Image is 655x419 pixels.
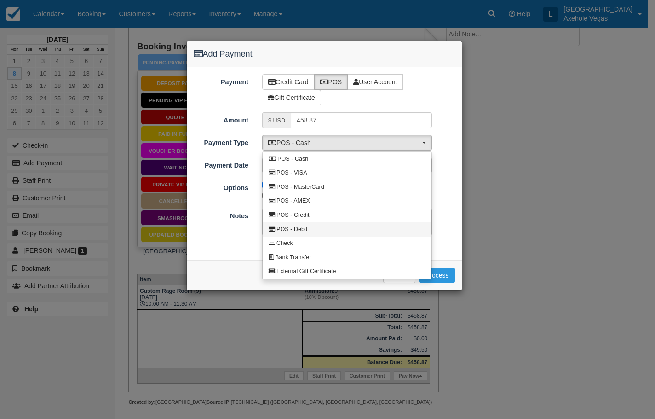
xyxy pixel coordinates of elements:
[276,226,307,234] span: POS - Debit
[276,268,336,276] span: External Gift Certificate
[262,90,321,105] label: Gift Certificate
[194,48,455,60] h4: Add Payment
[187,208,256,221] label: Notes
[276,183,324,192] span: POS - MasterCard
[187,180,256,193] label: Options
[275,254,311,262] span: Bank Transfer
[262,74,315,90] label: Credit Card
[314,74,348,90] label: POS
[291,112,432,128] input: Valid amount required.
[419,268,455,283] button: Process
[187,112,256,125] label: Amount
[187,74,256,87] label: Payment
[276,239,293,248] span: Check
[276,211,309,220] span: POS - Credit
[277,155,308,163] span: POS - Cash
[268,117,285,124] small: $ USD
[347,74,403,90] label: User Account
[187,135,256,148] label: Payment Type
[187,157,256,170] label: Payment Date
[276,169,307,177] span: POS - VISA
[268,138,420,147] span: POS - Cash
[276,197,310,205] span: POS - AMEX
[262,135,432,151] button: POS - Cash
